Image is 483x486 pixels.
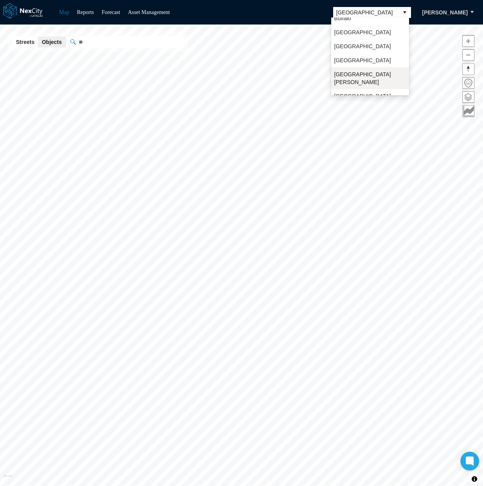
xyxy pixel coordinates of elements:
[42,38,61,46] span: Objects
[336,9,395,16] span: [GEOGRAPHIC_DATA]
[462,105,474,117] button: Key metrics
[334,56,391,64] span: [GEOGRAPHIC_DATA]
[462,77,474,89] button: Home
[462,91,474,103] button: Layers management
[334,28,391,36] span: [GEOGRAPHIC_DATA]
[462,35,474,47] button: Zoom in
[463,63,474,75] span: Reset bearing to north
[422,9,468,16] span: [PERSON_NAME]
[334,92,391,100] span: [GEOGRAPHIC_DATA]
[38,37,65,47] button: Objects
[472,475,477,483] span: Toggle attribution
[102,9,120,15] a: Forecast
[12,37,38,47] button: Streets
[16,38,34,46] span: Streets
[59,9,69,15] a: Map
[399,7,411,18] button: select
[77,9,94,15] a: Reports
[463,49,474,61] span: Zoom out
[334,42,391,50] span: [GEOGRAPHIC_DATA]
[128,9,170,15] a: Asset Management
[334,14,351,22] span: Buffalo
[334,70,406,86] span: [GEOGRAPHIC_DATA][PERSON_NAME]
[4,475,12,484] a: Mapbox homepage
[462,49,474,61] button: Zoom out
[463,35,474,47] span: Zoom in
[462,63,474,75] button: Reset bearing to north
[470,474,479,484] button: Toggle attribution
[414,6,476,19] button: [PERSON_NAME]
